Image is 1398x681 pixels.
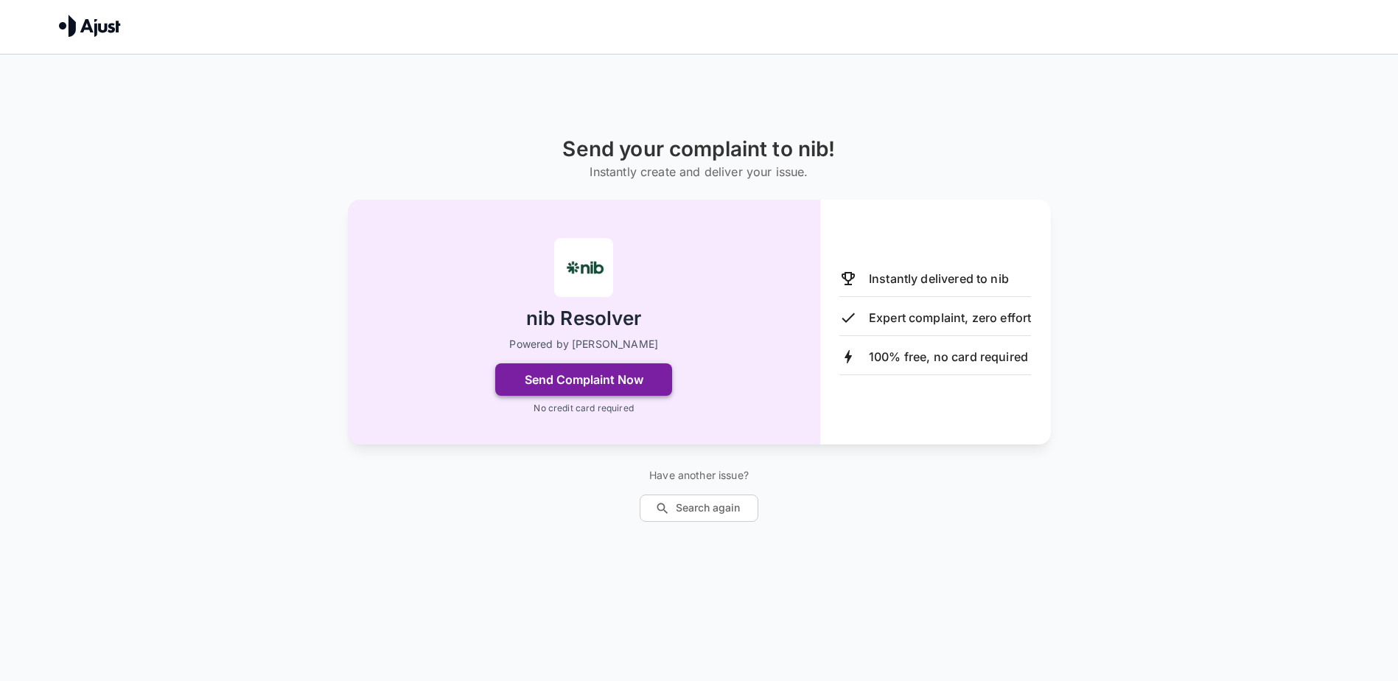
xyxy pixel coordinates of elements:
[640,468,758,483] p: Have another issue?
[562,137,835,161] h1: Send your complaint to nib!
[869,270,1009,287] p: Instantly delivered to nib
[869,348,1028,366] p: 100% free, no card required
[526,306,642,332] h2: nib Resolver
[59,15,121,37] img: Ajust
[495,363,672,396] button: Send Complaint Now
[534,402,633,415] p: No credit card required
[640,495,758,522] button: Search again
[554,238,613,297] img: nib
[562,161,835,182] h6: Instantly create and deliver your issue.
[869,309,1031,326] p: Expert complaint, zero effort
[509,337,658,352] p: Powered by [PERSON_NAME]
